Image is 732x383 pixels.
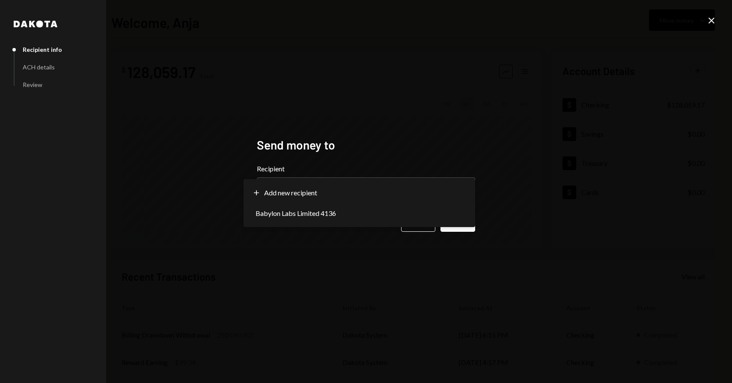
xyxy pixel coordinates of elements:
div: ACH details [23,63,55,71]
div: Review [23,81,42,88]
span: Add new recipient [264,188,317,198]
label: Recipient [257,164,475,174]
span: Babylon Labs Limited 4136 [256,208,336,218]
button: Recipient [257,177,475,201]
div: Recipient info [23,46,62,53]
h2: Send money to [257,137,475,153]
